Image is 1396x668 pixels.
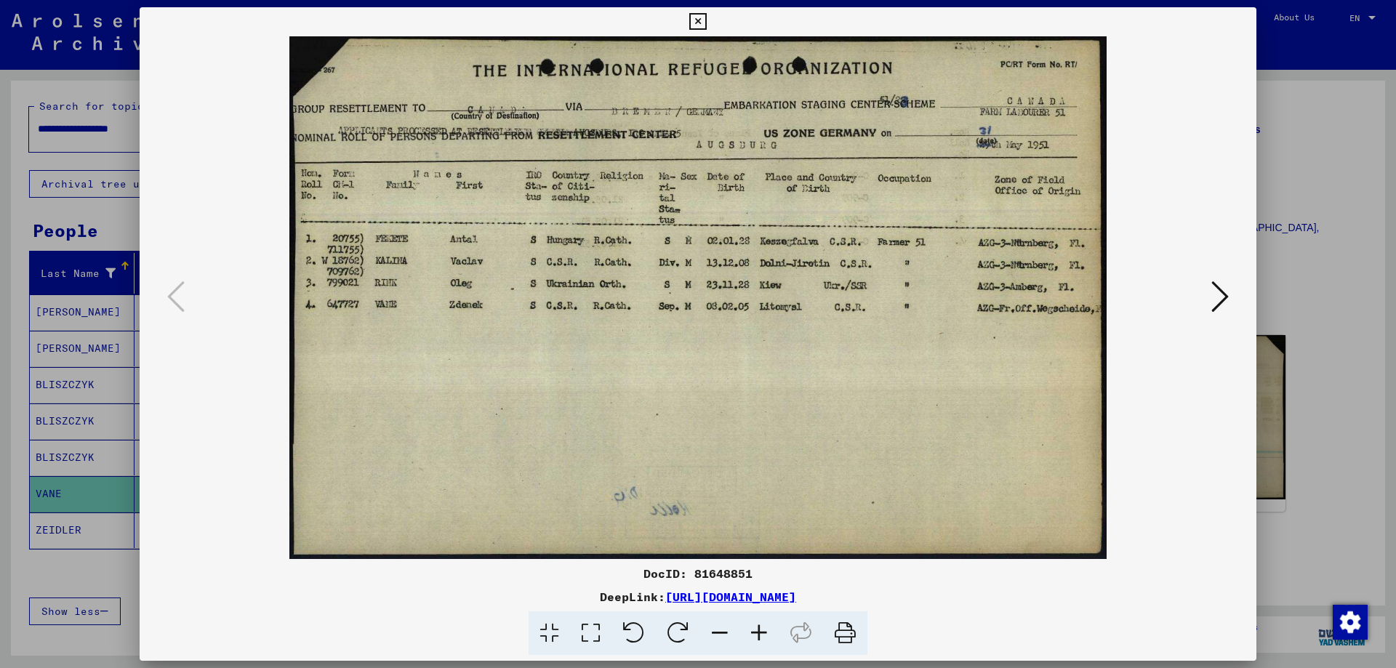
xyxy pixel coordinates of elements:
img: Change consent [1333,605,1368,640]
div: DocID: 81648851 [140,565,1256,582]
div: DeepLink: [140,588,1256,605]
img: 001.jpg [189,36,1207,559]
div: Change consent [1332,604,1367,639]
a: [URL][DOMAIN_NAME] [665,589,796,604]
